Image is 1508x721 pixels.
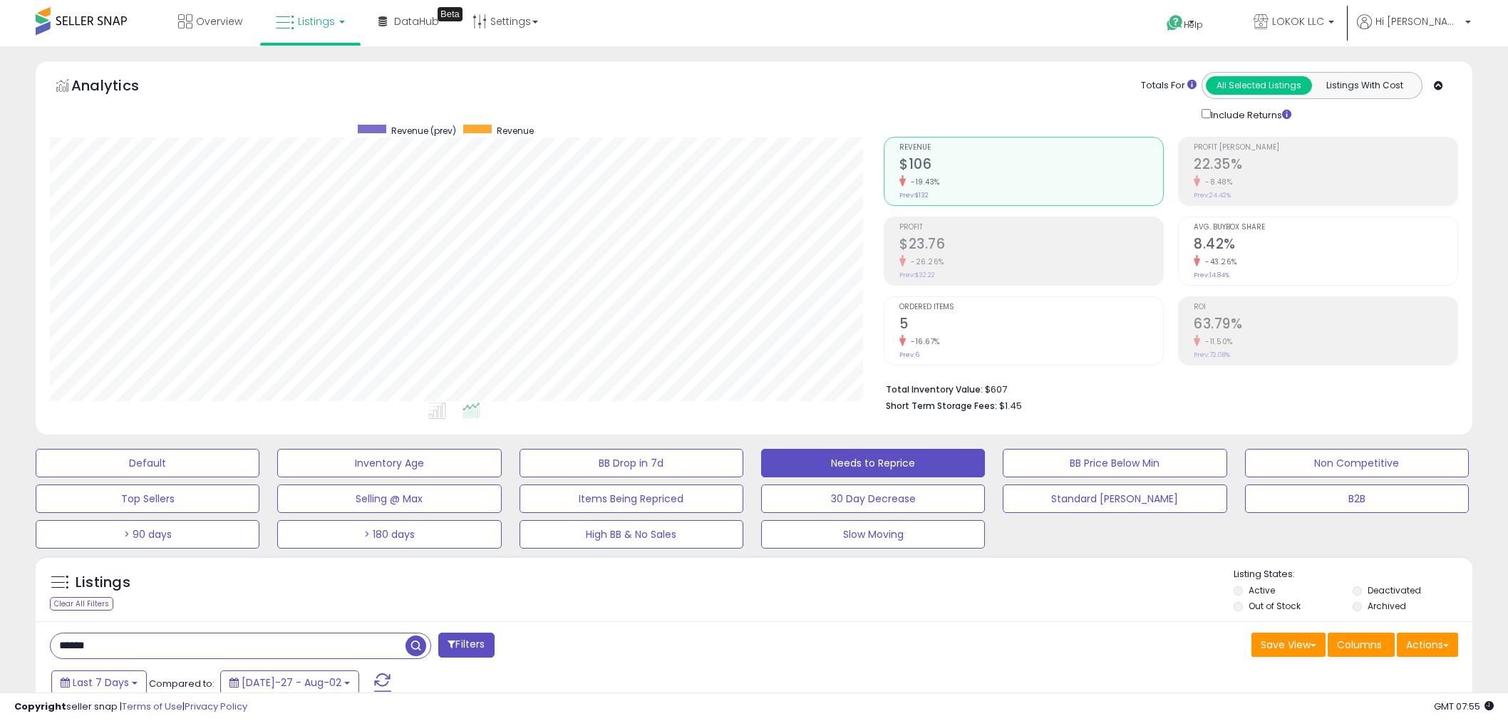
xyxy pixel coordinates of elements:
b: Total Inventory Value: [886,383,983,395]
h2: 22.35% [1194,156,1457,175]
i: Get Help [1166,14,1184,32]
button: Save View [1251,633,1326,657]
span: Ordered Items [899,304,1163,311]
small: -26.26% [906,256,944,267]
small: -19.43% [906,177,940,187]
strong: Copyright [14,700,66,713]
h2: 63.79% [1194,316,1457,335]
h2: 8.42% [1194,236,1457,255]
span: Profit [899,224,1163,232]
button: Top Sellers [36,484,259,513]
span: Listings [298,14,335,28]
span: Revenue [899,144,1163,152]
label: Active [1249,584,1275,596]
small: -16.67% [906,336,940,347]
small: Prev: 24.42% [1194,191,1231,199]
h5: Analytics [71,76,167,99]
small: Prev: 6 [899,351,919,359]
span: Last 7 Days [73,675,129,690]
button: Standard [PERSON_NAME] [1003,484,1226,513]
span: Columns [1337,638,1382,652]
b: Short Term Storage Fees: [886,400,997,412]
button: > 180 days [277,520,501,549]
span: $1.45 [999,399,1022,413]
button: 30 Day Decrease [761,484,985,513]
button: BB Drop in 7d [520,449,743,477]
a: Privacy Policy [185,700,247,713]
small: Prev: $32.22 [899,271,935,279]
span: Help [1184,19,1203,31]
span: Profit [PERSON_NAME] [1194,144,1457,152]
span: DataHub [394,14,439,28]
span: LOKOK LLC [1272,14,1324,28]
div: Totals For [1141,79,1197,93]
button: Listings With Cost [1311,76,1417,95]
div: Clear All Filters [50,597,113,611]
span: Avg. Buybox Share [1194,224,1457,232]
button: Inventory Age [277,449,501,477]
span: ROI [1194,304,1457,311]
span: [DATE]-27 - Aug-02 [242,675,341,690]
span: Hi [PERSON_NAME] [1375,14,1461,28]
a: Help [1155,4,1231,46]
small: Prev: 72.08% [1194,351,1230,359]
span: Overview [196,14,242,28]
h5: Listings [76,573,130,593]
button: Slow Moving [761,520,985,549]
div: Include Returns [1191,106,1308,123]
label: Archived [1368,600,1406,612]
small: -8.48% [1200,177,1232,187]
button: Filters [438,633,494,658]
h2: $106 [899,156,1163,175]
span: 2025-08-11 07:55 GMT [1434,700,1494,713]
h2: 5 [899,316,1163,335]
label: Deactivated [1368,584,1421,596]
button: > 90 days [36,520,259,549]
label: Out of Stock [1249,600,1301,612]
button: Selling @ Max [277,484,501,513]
button: High BB & No Sales [520,520,743,549]
a: Hi [PERSON_NAME] [1357,14,1471,46]
small: Prev: $132 [899,191,929,199]
button: All Selected Listings [1206,76,1312,95]
small: -43.26% [1200,256,1237,267]
button: Last 7 Days [51,670,147,695]
li: $607 [886,380,1447,397]
span: Revenue (prev) [391,125,456,137]
small: Prev: 14.84% [1194,271,1229,279]
button: BB Price Below Min [1003,449,1226,477]
button: Columns [1328,633,1395,657]
button: Actions [1397,633,1458,657]
h2: $23.76 [899,236,1163,255]
button: Non Competitive [1245,449,1469,477]
button: Needs to Reprice [761,449,985,477]
a: Terms of Use [122,700,182,713]
button: Items Being Repriced [520,484,743,513]
div: seller snap | | [14,700,247,714]
button: Default [36,449,259,477]
p: Listing States: [1234,568,1472,581]
button: [DATE]-27 - Aug-02 [220,670,359,695]
small: -11.50% [1200,336,1233,347]
span: Compared to: [149,677,215,690]
span: Revenue [497,125,534,137]
button: B2B [1245,484,1469,513]
div: Tooltip anchor [438,7,463,21]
